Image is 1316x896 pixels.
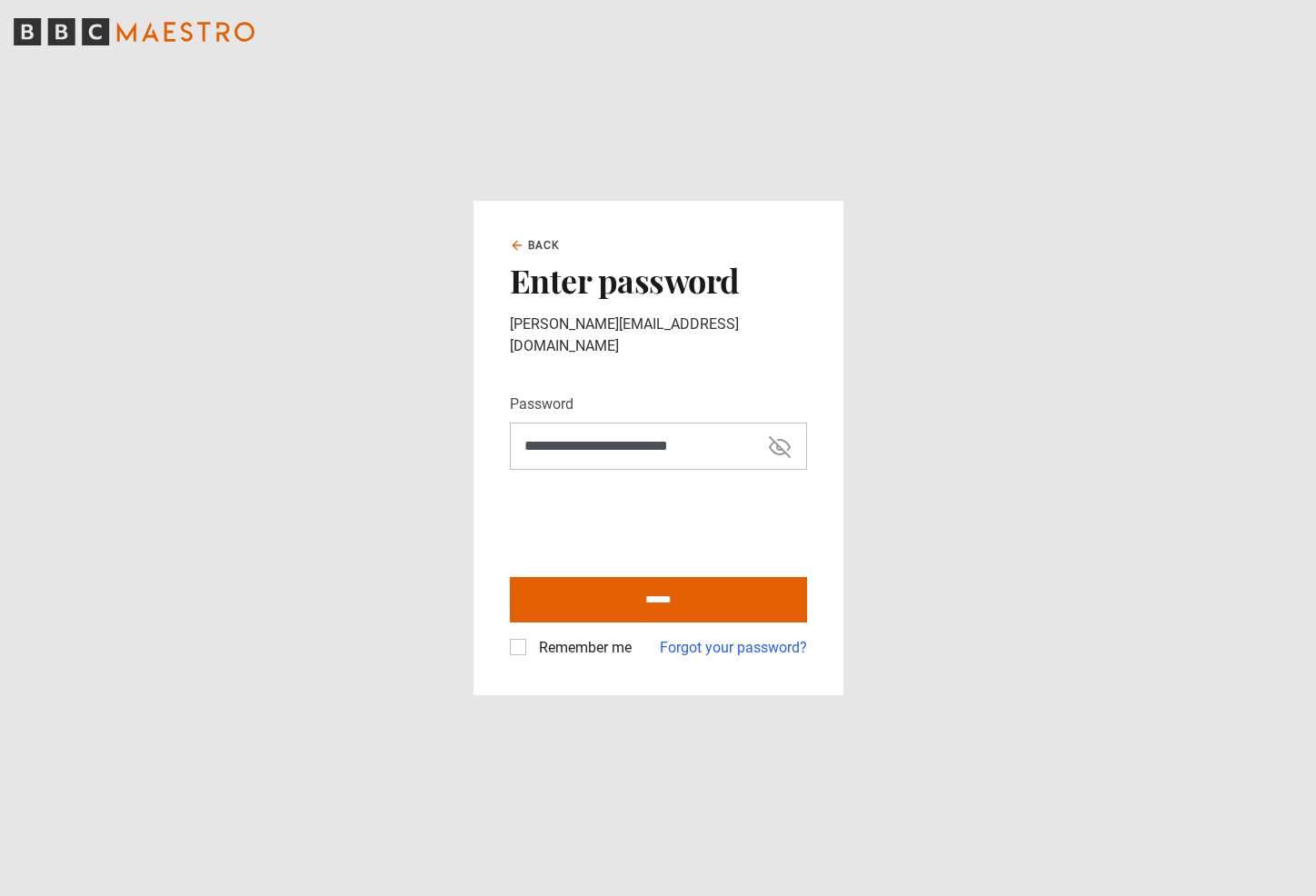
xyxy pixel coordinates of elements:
a: Forgot your password? [660,637,807,659]
svg: BBC Maestro [14,18,254,45]
a: Back [510,237,561,254]
label: Remember me [532,637,632,659]
span: Back [528,237,561,254]
button: Hide password [764,431,795,463]
iframe: reCAPTCHA [510,484,786,555]
label: Password [510,393,573,415]
h2: Enter password [510,261,807,299]
p: [PERSON_NAME][EMAIL_ADDRESS][DOMAIN_NAME] [510,314,807,357]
